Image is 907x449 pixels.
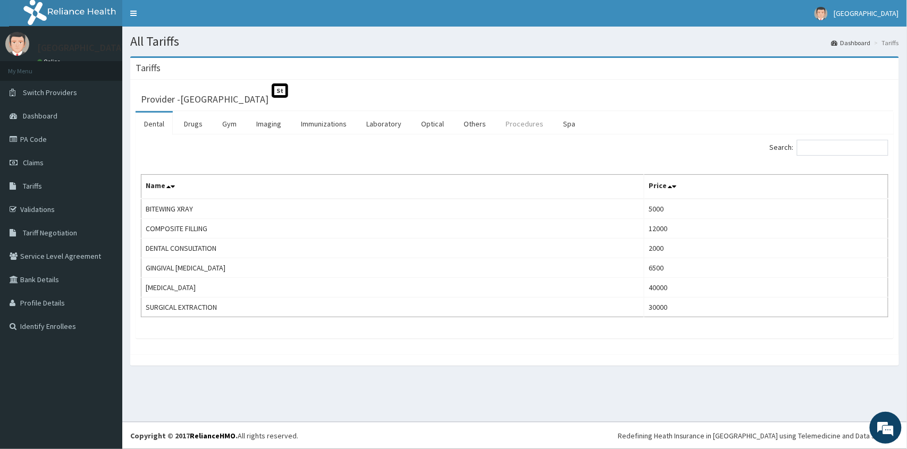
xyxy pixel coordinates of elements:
a: RelianceHMO [190,431,236,440]
td: GINGIVAL [MEDICAL_DATA] [141,258,644,278]
a: Others [455,113,494,135]
td: 2000 [644,239,888,258]
th: Name [141,175,644,199]
label: Search: [770,140,888,156]
h3: Provider - [GEOGRAPHIC_DATA] [141,95,268,104]
h3: Tariffs [136,63,161,73]
td: 6500 [644,258,888,278]
a: Spa [555,113,584,135]
a: Imaging [248,113,290,135]
td: DENTAL CONSULTATION [141,239,644,258]
td: [MEDICAL_DATA] [141,278,644,298]
img: User Image [814,7,828,20]
td: 5000 [644,199,888,219]
a: Laboratory [358,113,410,135]
p: [GEOGRAPHIC_DATA] [37,43,125,53]
th: Price [644,175,888,199]
img: User Image [5,32,29,56]
input: Search: [797,140,888,156]
td: 30000 [644,298,888,317]
td: COMPOSITE FILLING [141,219,644,239]
span: [GEOGRAPHIC_DATA] [834,9,899,18]
span: Tariff Negotiation [23,228,77,238]
a: Dental [136,113,173,135]
a: Gym [214,113,245,135]
td: 12000 [644,219,888,239]
strong: Copyright © 2017 . [130,431,238,440]
a: Online [37,58,63,65]
div: Redefining Heath Insurance in [GEOGRAPHIC_DATA] using Telemedicine and Data Science! [618,430,899,441]
a: Procedures [497,113,552,135]
footer: All rights reserved. [122,422,907,449]
a: Dashboard [832,38,871,47]
td: SURGICAL EXTRACTION [141,298,644,317]
td: 40000 [644,278,888,298]
li: Tariffs [872,38,899,47]
span: Tariffs [23,181,42,191]
a: Drugs [175,113,211,135]
span: Switch Providers [23,88,77,97]
a: Optical [413,113,452,135]
span: Dashboard [23,111,57,121]
a: Immunizations [292,113,355,135]
span: Claims [23,158,44,167]
span: St [272,83,288,98]
td: BITEWING XRAY [141,199,644,219]
h1: All Tariffs [130,35,899,48]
